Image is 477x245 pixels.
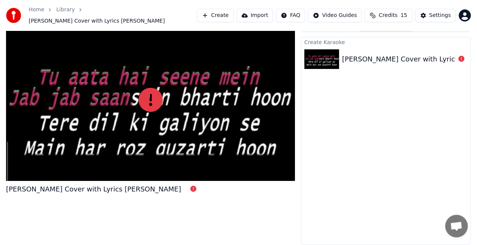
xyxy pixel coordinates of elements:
[276,9,305,22] button: FAQ
[6,8,21,23] img: youka
[445,215,468,237] a: Open chat
[197,9,234,22] button: Create
[301,37,471,46] div: Create Karaoke
[365,9,412,22] button: Credits15
[308,9,362,22] button: Video Guides
[379,12,397,19] span: Credits
[401,12,408,19] span: 15
[415,9,456,22] button: Settings
[29,17,165,25] span: [PERSON_NAME] Cover with Lyrics [PERSON_NAME]
[429,12,451,19] div: Settings
[6,184,181,194] div: [PERSON_NAME] Cover with Lyrics [PERSON_NAME]
[29,6,44,14] a: Home
[29,6,197,25] nav: breadcrumb
[56,6,75,14] a: Library
[237,9,273,22] button: Import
